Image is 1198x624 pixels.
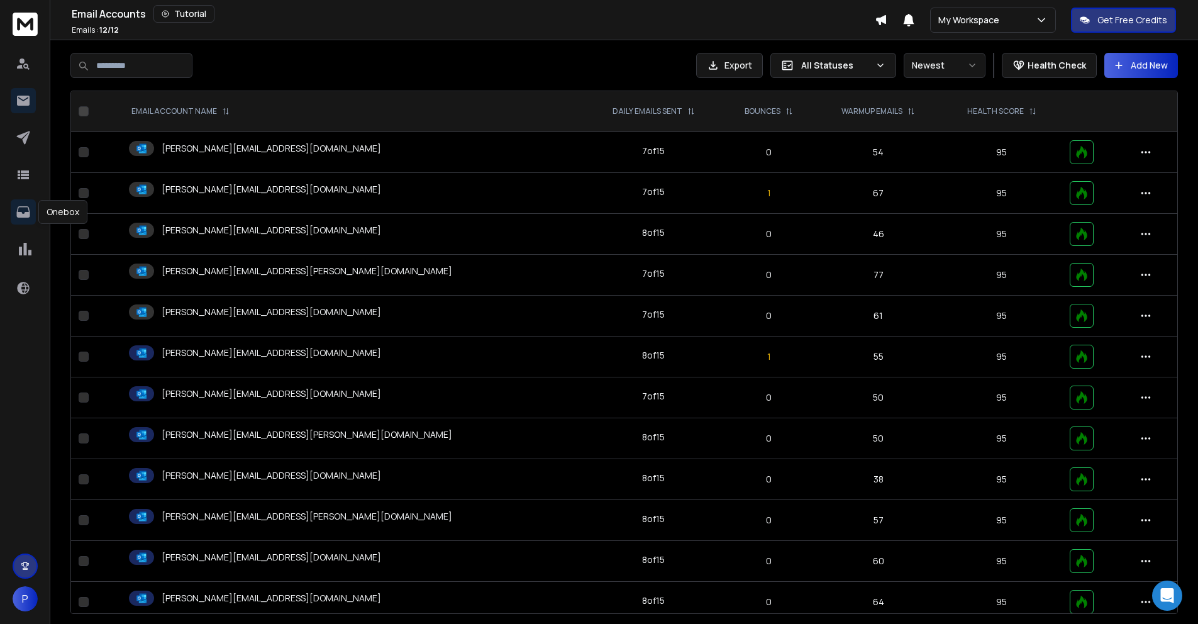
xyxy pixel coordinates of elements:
[941,500,1062,541] td: 95
[941,541,1062,582] td: 95
[642,145,665,157] div: 7 of 15
[938,14,1004,26] p: My Workspace
[72,25,119,35] p: Emails :
[642,390,665,403] div: 7 of 15
[815,296,941,337] td: 61
[730,269,807,281] p: 0
[730,391,807,404] p: 0
[162,510,452,523] p: [PERSON_NAME][EMAIL_ADDRESS][PERSON_NAME][DOMAIN_NAME]
[815,500,941,541] td: 57
[1152,581,1182,611] div: Open Intercom Messenger
[941,418,1062,459] td: 95
[162,224,381,237] p: [PERSON_NAME][EMAIL_ADDRESS][DOMAIN_NAME]
[745,106,780,116] p: BOUNCES
[730,309,807,322] p: 0
[642,472,665,484] div: 8 of 15
[162,551,381,564] p: [PERSON_NAME][EMAIL_ADDRESS][DOMAIN_NAME]
[841,106,902,116] p: WARMUP EMAILS
[642,308,665,321] div: 7 of 15
[642,554,665,566] div: 8 of 15
[815,582,941,623] td: 64
[162,387,381,400] p: [PERSON_NAME][EMAIL_ADDRESS][DOMAIN_NAME]
[941,132,1062,173] td: 95
[730,228,807,240] p: 0
[1104,53,1178,78] button: Add New
[815,459,941,500] td: 38
[1071,8,1176,33] button: Get Free Credits
[815,337,941,377] td: 55
[815,214,941,255] td: 46
[967,106,1024,116] p: HEALTH SCORE
[1028,59,1086,72] p: Health Check
[801,59,870,72] p: All Statuses
[1097,14,1167,26] p: Get Free Credits
[162,592,381,604] p: [PERSON_NAME][EMAIL_ADDRESS][DOMAIN_NAME]
[815,541,941,582] td: 60
[642,186,665,198] div: 7 of 15
[642,513,665,525] div: 8 of 15
[13,586,38,611] button: P
[99,25,119,35] span: 12 / 12
[941,337,1062,377] td: 95
[1002,53,1097,78] button: Health Check
[941,459,1062,500] td: 95
[696,53,763,78] button: Export
[730,555,807,567] p: 0
[815,377,941,418] td: 50
[642,226,665,239] div: 8 of 15
[941,173,1062,214] td: 95
[642,431,665,443] div: 8 of 15
[162,469,381,482] p: [PERSON_NAME][EMAIL_ADDRESS][DOMAIN_NAME]
[815,173,941,214] td: 67
[941,296,1062,337] td: 95
[941,582,1062,623] td: 95
[730,514,807,526] p: 0
[815,418,941,459] td: 50
[162,306,381,318] p: [PERSON_NAME][EMAIL_ADDRESS][DOMAIN_NAME]
[162,347,381,359] p: [PERSON_NAME][EMAIL_ADDRESS][DOMAIN_NAME]
[38,200,87,224] div: Onebox
[815,132,941,173] td: 54
[153,5,214,23] button: Tutorial
[730,146,807,159] p: 0
[730,473,807,486] p: 0
[642,267,665,280] div: 7 of 15
[730,596,807,608] p: 0
[642,594,665,607] div: 8 of 15
[162,428,452,441] p: [PERSON_NAME][EMAIL_ADDRESS][PERSON_NAME][DOMAIN_NAME]
[72,5,875,23] div: Email Accounts
[162,142,381,155] p: [PERSON_NAME][EMAIL_ADDRESS][DOMAIN_NAME]
[941,255,1062,296] td: 95
[730,187,807,199] p: 1
[730,350,807,363] p: 1
[941,214,1062,255] td: 95
[642,349,665,362] div: 8 of 15
[941,377,1062,418] td: 95
[904,53,985,78] button: Newest
[162,265,452,277] p: [PERSON_NAME][EMAIL_ADDRESS][PERSON_NAME][DOMAIN_NAME]
[131,106,230,116] div: EMAIL ACCOUNT NAME
[815,255,941,296] td: 77
[613,106,682,116] p: DAILY EMAILS SENT
[730,432,807,445] p: 0
[162,183,381,196] p: [PERSON_NAME][EMAIL_ADDRESS][DOMAIN_NAME]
